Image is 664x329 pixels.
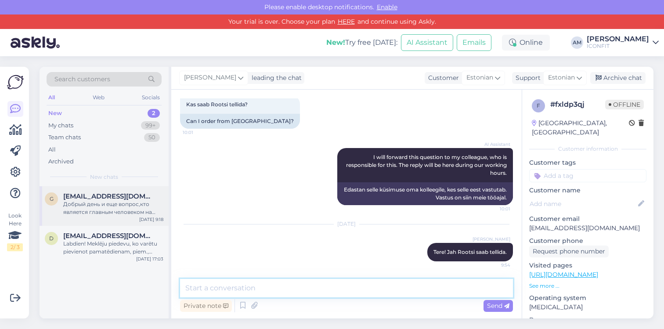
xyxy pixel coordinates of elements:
[530,199,636,209] input: Add name
[7,243,23,251] div: 2 / 3
[48,109,62,118] div: New
[374,3,400,11] span: Enable
[529,224,646,233] p: [EMAIL_ADDRESS][DOMAIN_NAME]
[401,34,453,51] button: AI Assistant
[48,157,74,166] div: Archived
[148,109,160,118] div: 2
[590,72,646,84] div: Archive chat
[50,195,54,202] span: g
[587,36,659,50] a: [PERSON_NAME]ICONFIT
[49,235,54,242] span: d
[529,186,646,195] p: Customer name
[326,37,397,48] div: Try free [DATE]:
[550,99,605,110] div: # fxldp3qj
[529,261,646,270] p: Visited pages
[183,129,216,136] span: 10:01
[48,121,73,130] div: My chats
[139,216,163,223] div: [DATE] 9:18
[502,35,550,51] div: Online
[512,73,541,83] div: Support
[141,121,160,130] div: 99+
[7,212,23,251] div: Look Here
[326,38,345,47] b: New!
[466,73,493,83] span: Estonian
[529,315,646,325] p: Browser
[140,92,162,103] div: Socials
[54,75,110,84] span: Search customers
[433,249,507,255] span: Tere! Jah Rootsi saab tellida.
[47,92,57,103] div: All
[587,36,649,43] div: [PERSON_NAME]
[7,74,24,90] img: Askly Logo
[587,43,649,50] div: ICONFIT
[180,220,513,228] div: [DATE]
[346,154,508,176] span: I will forward this question to my colleague, who is responsible for this. The reply will be here...
[529,246,609,257] div: Request phone number
[457,34,491,51] button: Emails
[529,271,598,278] a: [URL][DOMAIN_NAME]
[529,214,646,224] p: Customer email
[48,145,56,154] div: All
[48,133,81,142] div: Team chats
[144,133,160,142] div: 50
[571,36,583,49] div: AM
[248,73,302,83] div: leading the chat
[529,236,646,246] p: Customer phone
[425,73,459,83] div: Customer
[548,73,575,83] span: Estonian
[91,92,106,103] div: Web
[180,300,232,312] div: Private note
[529,158,646,167] p: Customer tags
[477,141,510,148] span: AI Assistant
[136,256,163,262] div: [DATE] 17:03
[63,232,155,240] span: demcenkok@gmail.com
[529,303,646,312] p: [MEDICAL_DATA]
[63,240,163,256] div: Labdien! Meklēju piedevu, ko varētu pievienot pamatēdienam, piem., brokastīs taisīt smūtiju vai p...
[537,102,540,109] span: f
[473,236,510,242] span: [PERSON_NAME]
[477,262,510,268] span: 9:54
[180,114,300,129] div: Can I order from [GEOGRAPHIC_DATA]?
[532,119,629,137] div: [GEOGRAPHIC_DATA], [GEOGRAPHIC_DATA]
[186,101,248,108] span: Kas saab Rootsi tellida?
[63,200,163,216] div: Добрый день и еще вопрос,кто является главным человеком на вашей фирме? Так как [PERSON_NAME] сов...
[529,145,646,153] div: Customer information
[63,192,155,200] span: gladun2016@ukr.net
[90,173,118,181] span: New chats
[529,293,646,303] p: Operating system
[529,169,646,182] input: Add a tag
[487,302,509,310] span: Send
[477,206,510,212] span: 10:01
[529,282,646,290] p: See more ...
[337,182,513,205] div: Edastan selle küsimuse oma kolleegile, kes selle eest vastutab. Vastus on siin meie tööajal.
[184,73,236,83] span: [PERSON_NAME]
[605,100,644,109] span: Offline
[335,18,357,25] a: HERE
